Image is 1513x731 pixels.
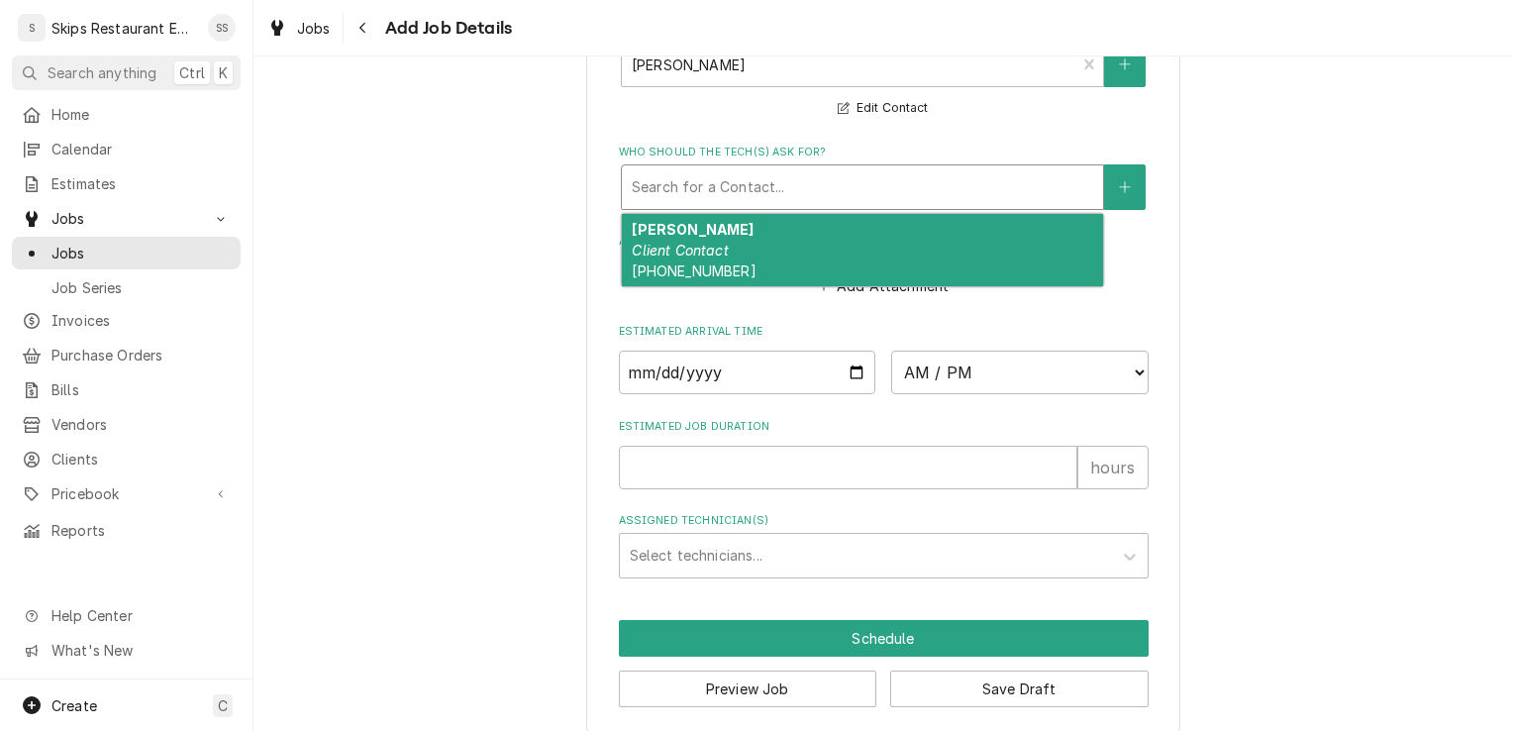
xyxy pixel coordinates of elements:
[619,620,1149,707] div: Button Group
[619,419,1149,435] label: Estimated Job Duration
[12,271,241,304] a: Job Series
[619,671,877,707] button: Preview Job
[1119,180,1131,194] svg: Create New Contact
[219,62,228,83] span: K
[259,12,339,45] a: Jobs
[51,640,229,661] span: What's New
[12,599,241,632] a: Go to Help Center
[51,18,197,39] div: Skips Restaurant Equipment
[51,310,231,331] span: Invoices
[632,262,756,279] span: [PHONE_NUMBER]
[51,605,229,626] span: Help Center
[1104,42,1146,87] button: Create New Contact
[51,139,231,159] span: Calendar
[619,513,1149,529] label: Assigned Technician(s)
[632,242,728,259] em: Client Contact
[51,449,231,470] span: Clients
[12,304,241,337] a: Invoices
[51,483,201,504] span: Pricebook
[890,671,1149,707] button: Save Draft
[1104,164,1146,210] button: Create New Contact
[12,202,241,235] a: Go to Jobs
[12,98,241,131] a: Home
[51,520,231,541] span: Reports
[51,697,97,714] span: Create
[51,173,231,194] span: Estimates
[208,14,236,42] div: SS
[51,414,231,435] span: Vendors
[619,234,1149,250] label: Attachments
[632,221,754,238] strong: [PERSON_NAME]
[51,277,231,298] span: Job Series
[12,443,241,475] a: Clients
[1119,57,1131,71] svg: Create New Contact
[12,237,241,269] a: Jobs
[619,234,1149,299] div: Attachments
[12,634,241,667] a: Go to What's New
[619,513,1149,577] div: Assigned Technician(s)
[218,695,228,716] span: C
[619,419,1149,489] div: Estimated Job Duration
[12,373,241,406] a: Bills
[379,15,512,42] span: Add Job Details
[619,23,1149,121] div: Who called in this service?
[12,408,241,441] a: Vendors
[619,620,1149,657] div: Button Group Row
[891,351,1149,394] select: Time Select
[619,145,1149,209] div: Who should the tech(s) ask for?
[51,243,231,263] span: Jobs
[297,18,331,39] span: Jobs
[208,14,236,42] div: Shan Skipper's Avatar
[51,208,201,229] span: Jobs
[12,339,241,371] a: Purchase Orders
[619,351,876,394] input: Date
[619,324,1149,340] label: Estimated Arrival Time
[18,14,46,42] div: S
[51,379,231,400] span: Bills
[1077,446,1149,489] div: hours
[619,657,1149,707] div: Button Group Row
[835,96,931,121] button: Edit Contact
[179,62,205,83] span: Ctrl
[51,345,231,365] span: Purchase Orders
[619,324,1149,394] div: Estimated Arrival Time
[12,55,241,90] button: Search anythingCtrlK
[619,145,1149,160] label: Who should the tech(s) ask for?
[348,12,379,44] button: Navigate back
[51,104,231,125] span: Home
[48,62,156,83] span: Search anything
[12,167,241,200] a: Estimates
[12,477,241,510] a: Go to Pricebook
[12,133,241,165] a: Calendar
[12,514,241,547] a: Reports
[619,620,1149,657] button: Schedule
